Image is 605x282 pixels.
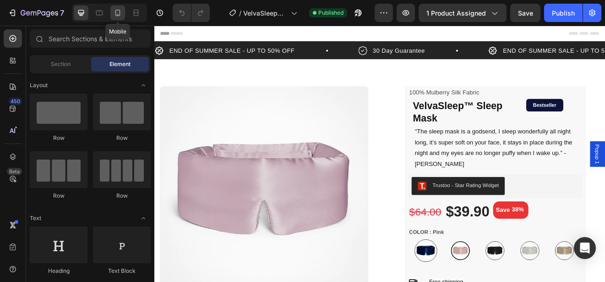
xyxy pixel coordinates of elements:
span: Save [518,9,533,17]
span: Published [318,9,343,17]
span: Section [51,60,71,68]
div: Row [30,134,87,142]
p: "The sleep mask is a godsend, I sleep wonderfully all night long, it’s super soft on your face, i... [318,122,521,175]
button: Publish [544,4,583,22]
button: Save [510,4,540,22]
span: Popup 1 [536,144,545,168]
span: 1 product assigned [426,8,486,18]
img: Trustoo.png [321,190,332,201]
div: Save [415,218,435,232]
button: 7 [4,4,68,22]
strong: Bestseller [462,93,490,100]
p: 7 [60,7,64,18]
div: Publish [552,8,575,18]
span: Toggle open [136,211,151,226]
button: 1 product assigned [419,4,507,22]
div: Beta [7,168,22,175]
div: Open Intercom Messenger [574,237,596,259]
div: Row [93,192,151,200]
p: 100% Mulberry Silk Fabric [311,75,521,88]
span: / [239,8,241,18]
div: $39.90 [354,216,409,238]
div: Heading [30,267,87,275]
span: Layout [30,81,48,89]
input: Search Sections & Elements [30,29,151,48]
button: Trustoo - Star Rating Widget [314,184,428,206]
div: Undo/Redo [173,4,210,22]
span: VelvaSleep™ Sleep Mask Pink [243,8,287,18]
div: Trustoo - Star Rating Widget [339,190,420,199]
div: $64.00 [310,216,351,238]
strong: COLOR : Pink [311,248,354,255]
span: Element [109,60,131,68]
div: Text Block [93,267,151,275]
span: Toggle open [136,78,151,93]
div: Row [30,192,87,200]
p: 30 Day Guarantee [267,25,330,36]
iframe: Design area [154,26,605,282]
div: Row [93,134,151,142]
span: Text [30,214,41,222]
a: END OF SUMMER SALE - UP TO 50% OFF [18,26,171,34]
h1: VelvaSleep™ Sleep Mask [315,89,450,122]
a: END OF SUMMER SALE - UP TO 50% OFF [425,26,578,34]
div: 450 [9,98,22,105]
div: 38% [435,218,452,231]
